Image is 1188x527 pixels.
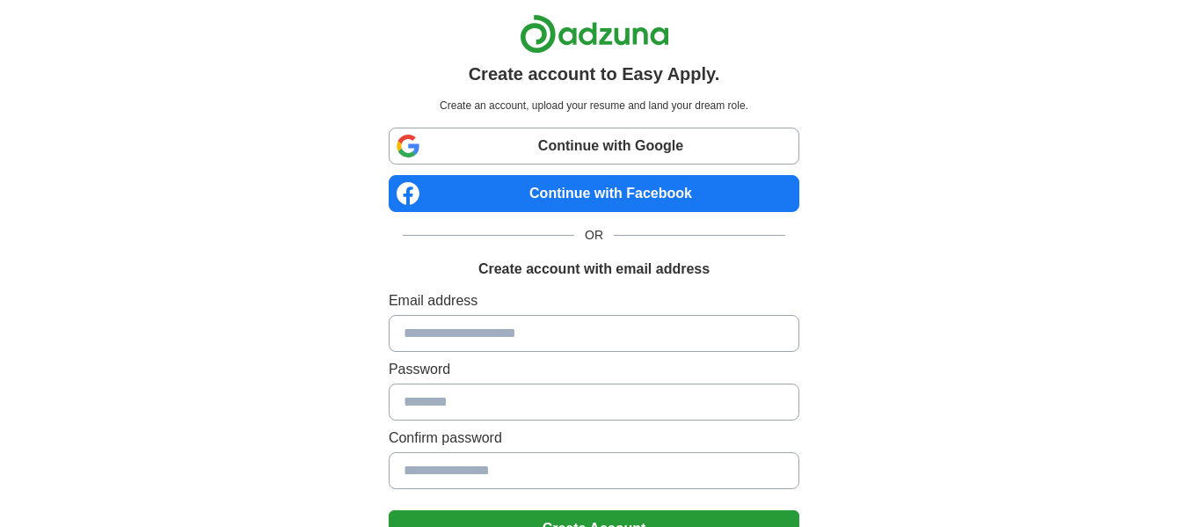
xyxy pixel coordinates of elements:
[389,175,799,212] a: Continue with Facebook
[469,61,720,87] h1: Create account to Easy Apply.
[520,14,669,54] img: Adzuna logo
[389,428,799,449] label: Confirm password
[389,290,799,311] label: Email address
[574,226,614,245] span: OR
[392,98,796,113] p: Create an account, upload your resume and land your dream role.
[389,128,799,165] a: Continue with Google
[389,359,799,380] label: Password
[478,259,710,280] h1: Create account with email address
